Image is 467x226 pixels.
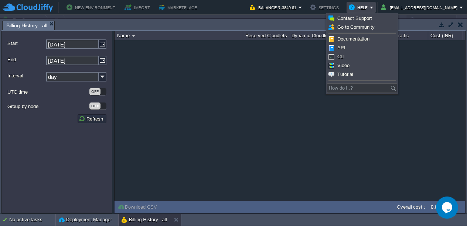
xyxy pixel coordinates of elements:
span: Contact Support [337,15,372,21]
div: Cost (INR) [429,31,463,40]
span: Go to Community [337,24,375,30]
div: OFF [89,88,100,95]
button: Refresh [79,115,105,122]
span: API [337,45,345,51]
div: Dynamic Cloudlets [290,31,335,40]
button: Deployment Manager [59,216,112,223]
button: Settings [310,3,341,12]
label: 0.00 [431,204,440,210]
button: New Environment [67,3,117,12]
div: Paid Traffic [382,31,428,40]
div: No active tasks [9,214,55,226]
span: Video [337,63,350,68]
label: Start [7,39,45,47]
div: Name [115,31,243,40]
a: Tutorial [327,70,397,79]
iframe: chat widget [436,197,460,219]
span: Tutorial [337,72,353,77]
span: CLI [337,54,345,59]
div: OFF [89,102,100,109]
a: Documentation [327,35,397,43]
label: Interval [7,72,45,80]
div: Reserved Cloudlets [243,31,289,40]
button: Billing History : all [122,216,167,223]
button: Balance ₹-3849.61 [250,3,299,12]
button: [EMAIL_ADDRESS][DOMAIN_NAME] [381,3,460,12]
label: Group by node [7,102,89,110]
a: Contact Support [327,14,397,22]
a: Video [327,62,397,70]
label: UTC time [7,88,89,96]
img: AMDAwAAAACH5BAEAAAAALAAAAAABAAEAAAICRAEAOw== [132,35,135,37]
a: CLI [327,53,397,61]
a: Go to Community [327,23,397,31]
a: API [327,44,397,52]
label: End [7,56,45,63]
button: Download CSV [117,204,159,210]
button: Help [349,3,370,12]
span: Billing History : all [6,21,47,30]
img: CloudJiffy [3,3,53,12]
button: Import [125,3,152,12]
button: Marketplace [159,3,199,12]
label: Overall cost : [397,204,426,210]
span: Documentation [337,36,369,42]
